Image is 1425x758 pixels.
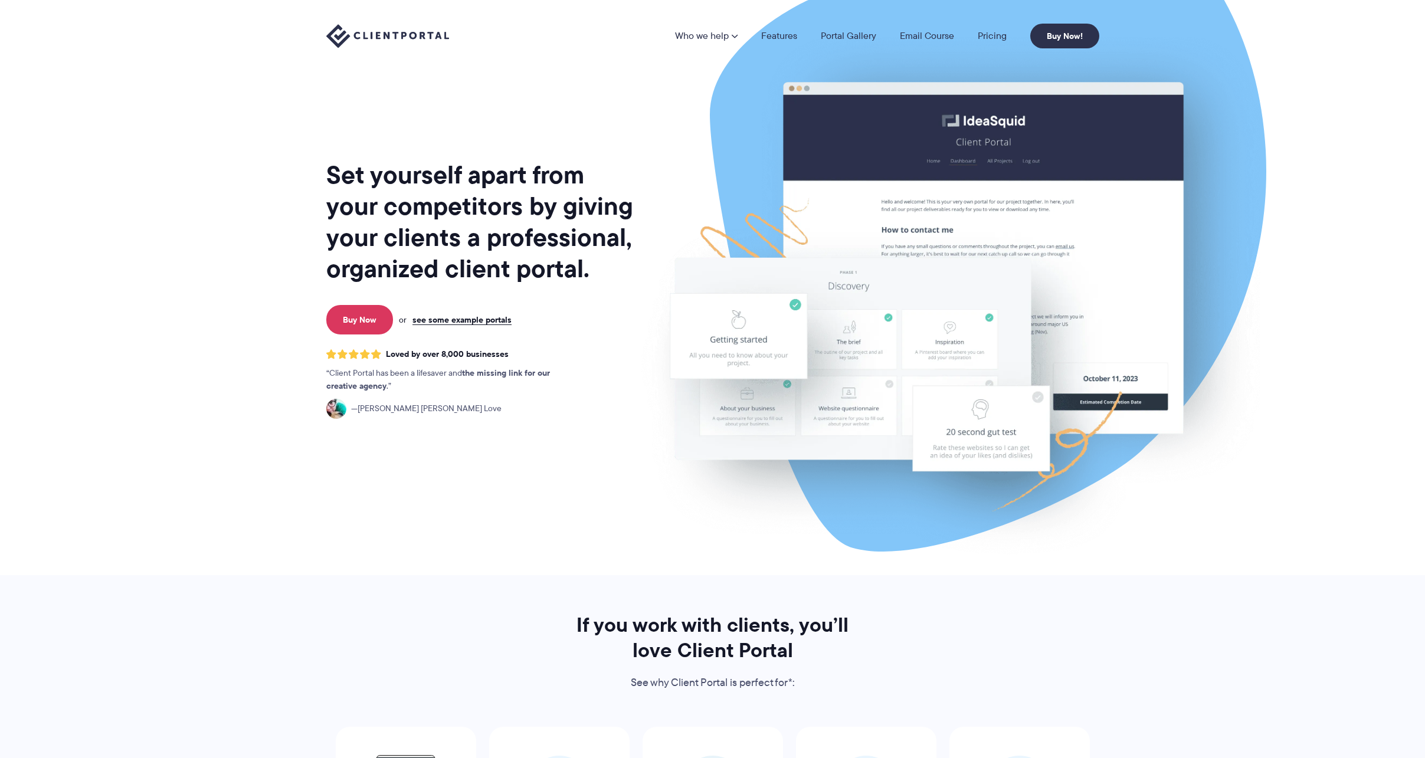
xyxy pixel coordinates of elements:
p: Client Portal has been a lifesaver and . [326,367,574,393]
p: See why Client Portal is perfect for*: [561,674,865,692]
a: Buy Now [326,305,393,334]
a: see some example portals [412,314,512,325]
a: Email Course [900,31,954,41]
a: Features [761,31,797,41]
strong: the missing link for our creative agency [326,366,550,392]
h1: Set yourself apart from your competitors by giving your clients a professional, organized client ... [326,159,635,284]
a: Portal Gallery [821,31,876,41]
a: Pricing [978,31,1007,41]
span: Loved by over 8,000 businesses [386,349,509,359]
h2: If you work with clients, you’ll love Client Portal [561,612,865,663]
span: or [399,314,407,325]
span: [PERSON_NAME] [PERSON_NAME] Love [351,402,502,415]
a: Who we help [675,31,738,41]
a: Buy Now! [1030,24,1099,48]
